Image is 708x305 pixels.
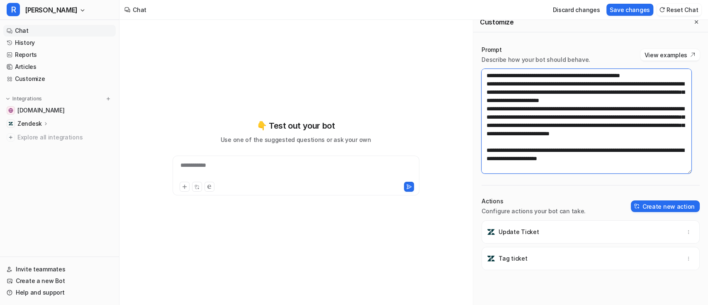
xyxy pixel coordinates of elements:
img: Zendesk [8,121,13,126]
button: Save changes [606,4,653,16]
p: Configure actions your bot can take. [482,207,586,215]
a: Chat [3,25,116,37]
span: Explore all integrations [17,131,112,144]
p: Zendesk [17,120,42,128]
p: Integrations [12,95,42,102]
a: Create a new Bot [3,275,116,287]
a: Articles [3,61,116,73]
button: View examples [640,49,700,61]
a: Customize [3,73,116,85]
a: Invite teammates [3,264,116,275]
p: Prompt [482,46,590,54]
img: expand menu [5,96,11,102]
img: explore all integrations [7,133,15,142]
img: reset [659,7,665,13]
a: Reports [3,49,116,61]
p: Update Ticket [499,228,539,236]
a: History [3,37,116,49]
p: 👇 Test out your bot [257,120,335,132]
h2: Customize [480,18,513,26]
img: create-action-icon.svg [634,203,640,209]
img: swyfthome.com [8,108,13,113]
img: Update Ticket icon [487,228,495,236]
span: [PERSON_NAME] [25,4,78,16]
p: Describe how your bot should behave. [482,56,590,64]
button: Integrations [3,95,44,103]
a: Explore all integrations [3,132,116,143]
button: Discard changes [549,4,603,16]
button: Close flyout [691,17,701,27]
button: Create new action [631,200,700,212]
div: Chat [133,5,146,14]
p: Actions [482,197,586,205]
img: Tag ticket icon [487,254,495,263]
span: R [7,3,20,16]
p: Tag ticket [499,254,527,263]
a: swyfthome.com[DOMAIN_NAME] [3,105,116,116]
span: [DOMAIN_NAME] [17,106,64,115]
img: menu_add.svg [105,96,111,102]
a: Help and support [3,287,116,298]
button: Reset Chat [657,4,701,16]
p: Use one of the suggested questions or ask your own [221,135,371,144]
